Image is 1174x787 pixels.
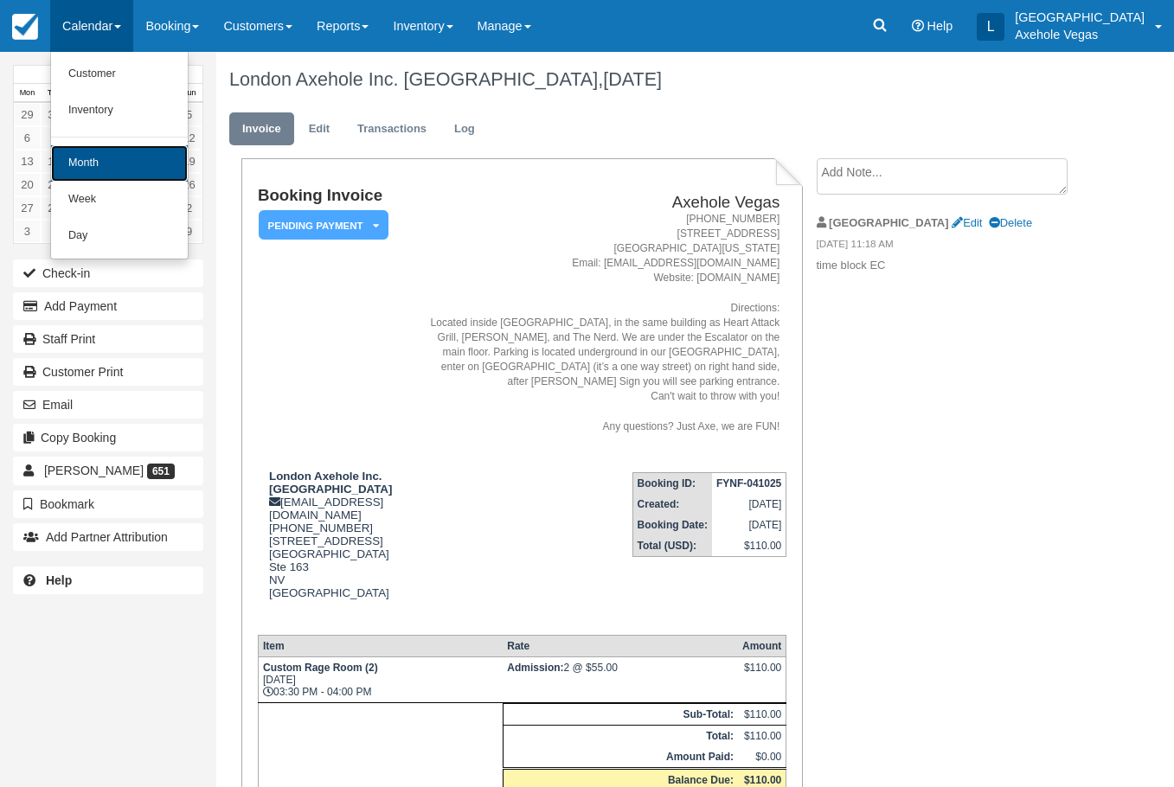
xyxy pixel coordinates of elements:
a: 6 [14,126,41,150]
a: 28 [41,196,67,220]
button: Bookmark [13,490,203,518]
span: 651 [147,464,175,479]
th: Mon [14,84,41,103]
a: Staff Print [13,325,203,353]
i: Help [912,20,924,32]
strong: $110.00 [744,774,781,786]
a: 26 [176,173,202,196]
th: Created: [632,494,712,515]
th: Amount [738,636,786,657]
a: 30 [41,103,67,126]
a: Inventory [51,93,188,129]
button: Email [13,391,203,419]
a: Week [51,182,188,218]
a: 2 [176,196,202,220]
a: 29 [14,103,41,126]
th: Rate [503,636,738,657]
td: [DATE] [712,494,786,515]
ul: Calendar [50,52,189,259]
a: 9 [176,220,202,243]
a: Day [51,218,188,254]
td: 2 @ $55.00 [503,657,738,703]
td: $110.00 [738,704,786,726]
p: time block EC [817,258,1084,274]
h1: London Axehole Inc. [GEOGRAPHIC_DATA], [229,69,1084,90]
span: Help [927,19,953,33]
a: 4 [41,220,67,243]
em: Pending Payment [259,210,388,240]
a: 21 [41,173,67,196]
th: Sub-Total: [503,704,738,726]
a: 19 [176,150,202,173]
th: Amount Paid: [503,746,738,769]
strong: FYNF-041025 [716,477,781,489]
a: [PERSON_NAME] 651 [13,457,203,484]
td: $0.00 [738,746,786,769]
th: Total (USD): [632,535,712,557]
strong: London Axehole Inc. [GEOGRAPHIC_DATA] [269,470,392,496]
td: [DATE] 03:30 PM - 04:00 PM [258,657,503,703]
td: $110.00 [712,535,786,557]
a: Invoice [229,112,294,146]
button: Check-in [13,259,203,287]
th: Item [258,636,503,657]
a: Delete [989,216,1032,229]
span: [DATE] [603,68,662,90]
button: Add Payment [13,292,203,320]
h2: Axehole Vegas [420,194,779,212]
span: [PERSON_NAME] [44,464,144,477]
td: [DATE] [712,515,786,535]
a: Edit [296,112,343,146]
th: Sun [176,84,202,103]
th: Booking ID: [632,472,712,494]
a: 27 [14,196,41,220]
b: Help [46,573,72,587]
a: 13 [14,150,41,173]
img: checkfront-main-nav-mini-logo.png [12,14,38,40]
a: 7 [41,126,67,150]
p: [GEOGRAPHIC_DATA] [1015,9,1145,26]
strong: [GEOGRAPHIC_DATA] [829,216,948,229]
button: Add Partner Attribution [13,523,203,551]
th: Total: [503,726,738,747]
th: Tue [41,84,67,103]
div: $110.00 [742,662,781,688]
a: Customer Print [13,358,203,386]
a: Edit [952,216,982,229]
strong: Admission [507,662,563,674]
th: Booking Date: [632,515,712,535]
a: Log [441,112,488,146]
em: [DATE] 11:18 AM [817,237,1084,256]
td: $110.00 [738,726,786,747]
a: 12 [176,126,202,150]
a: 14 [41,150,67,173]
a: 20 [14,173,41,196]
address: [PHONE_NUMBER] [STREET_ADDRESS] [GEOGRAPHIC_DATA][US_STATE] Email: [EMAIL_ADDRESS][DOMAIN_NAME] W... [420,212,779,434]
a: 5 [176,103,202,126]
div: L [977,13,1004,41]
strong: Custom Rage Room (2) [263,662,378,674]
a: Pending Payment [258,209,382,241]
button: Copy Booking [13,424,203,451]
a: Help [13,566,203,594]
a: Customer [51,56,188,93]
h1: Booking Invoice [258,187,413,205]
a: Transactions [344,112,439,146]
a: Month [51,145,188,182]
a: 3 [14,220,41,243]
p: Axehole Vegas [1015,26,1145,43]
div: [EMAIL_ADDRESS][DOMAIN_NAME] [PHONE_NUMBER] [STREET_ADDRESS] [GEOGRAPHIC_DATA] Ste 163 NV [GEOGRA... [258,470,413,621]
